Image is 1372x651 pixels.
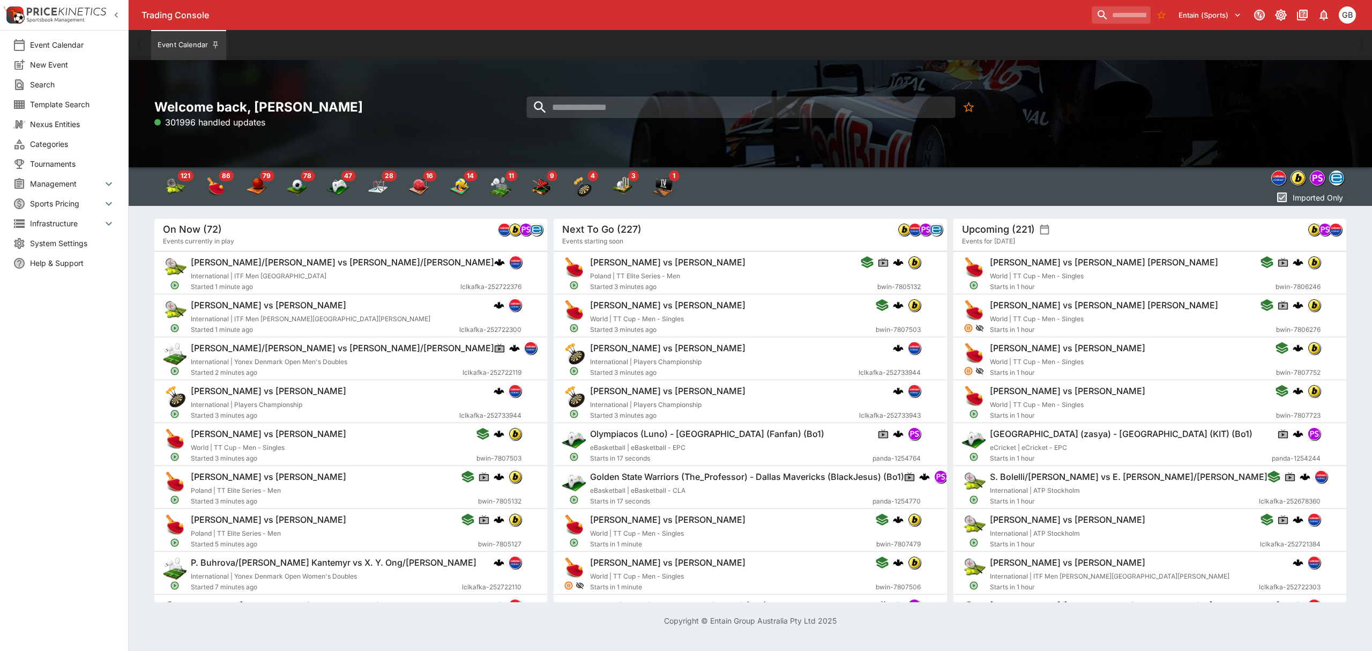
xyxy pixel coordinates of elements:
img: logo-cerberus.svg [893,428,904,439]
h6: [PERSON_NAME] vs [PERSON_NAME] [590,514,745,526]
span: System Settings [30,238,115,249]
img: lclkafka.png [1308,557,1320,568]
button: Gareth Brown [1336,3,1359,27]
img: bwin.png [1308,342,1320,354]
h6: [PERSON_NAME] vs [PERSON_NAME] [PERSON_NAME] [990,300,1218,311]
h6: N. Hurkacz/[PERSON_NAME] vs F. Dell'Edera/R. Kikawada [191,600,428,611]
span: 14 [464,171,477,181]
img: betradar.png [930,224,942,235]
span: Events currently in play [163,236,234,247]
img: badminton.png [163,556,187,580]
div: cerberus [893,386,904,396]
span: lclkafka-252733944 [859,367,921,378]
img: lclkafka.png [1308,514,1320,526]
img: bwin.png [1308,224,1320,235]
img: table_tennis [205,176,226,197]
div: Badminton [490,176,511,197]
div: bwin [1308,342,1321,354]
div: cerberus [494,300,504,310]
span: panda-1254764 [873,453,921,464]
img: tennis.png [163,256,187,279]
h5: On Now (72) [163,223,222,235]
img: tv_specials [653,176,674,197]
span: Starts in 1 hour [990,324,1276,335]
img: tennis.png [163,299,187,322]
span: Management [30,178,102,189]
span: International | Yonex Denmark Open Men's Doubles [191,358,347,366]
span: 1 [669,171,680,181]
span: International | ITF Men [PERSON_NAME][GEOGRAPHIC_DATA][PERSON_NAME] [191,315,430,323]
div: Event type filters [154,167,684,206]
span: International | ITF Men [GEOGRAPHIC_DATA] [191,272,326,280]
div: Esports [327,176,348,197]
img: tennis.png [962,513,986,537]
div: lclkafka [509,256,522,269]
span: Search [30,79,115,90]
img: lclkafka.png [509,299,521,311]
span: Event Calendar [30,39,115,50]
span: Started 1 minute ago [191,324,459,335]
div: lclkafka [908,342,921,354]
img: logo-cerberus.svg [893,386,904,396]
svg: Open [570,323,579,333]
div: Snooker [531,176,552,197]
span: 47 [341,171,355,181]
div: lclkafka [908,223,921,236]
span: Help & Support [30,257,115,269]
img: logo-cerberus.svg [893,343,904,353]
img: darts.png [562,384,586,408]
img: pandascore.png [935,471,946,483]
div: Table Tennis [205,176,226,197]
div: cerberus [893,257,904,268]
img: logo-cerberus.svg [1293,300,1303,310]
span: Events for [DATE] [962,236,1015,247]
p: Imported Only [1293,192,1343,203]
img: betradar.png [1330,171,1344,185]
svg: Hidden [975,367,983,375]
h6: [PERSON_NAME]/[PERSON_NAME] vs [PERSON_NAME]/[PERSON_NAME] [191,343,494,354]
button: Imported Only [1272,189,1346,206]
h6: Golden State Warriors (The_Professor) - Dallas Mavericks (BlackJesus) (Bo1) [590,471,904,483]
img: lclkafka.png [908,385,920,397]
svg: Open [170,323,180,333]
div: bwin [1291,171,1306,186]
img: tennis.png [163,599,187,623]
div: cerberus [494,386,504,396]
img: pandascore.png [908,600,920,611]
h6: [PERSON_NAME] vs [PERSON_NAME] [590,257,745,268]
img: logo-cerberus.svg [1300,471,1310,482]
img: table_tennis.png [962,299,986,322]
img: table_tennis.png [962,342,986,365]
div: cerberus [509,343,520,353]
span: Started 2 minutes ago [191,367,463,378]
span: lclkafka-252722300 [459,324,521,335]
span: bwin-7805132 [478,496,521,507]
h6: [PERSON_NAME] vs [PERSON_NAME] [191,514,346,526]
img: soccer [286,176,308,197]
div: Ice Hockey [368,176,389,197]
div: lclkafka [509,299,521,312]
div: pandascore [519,223,532,236]
span: lclkafka-252722303 [1259,582,1321,593]
img: lclkafka.png [1308,600,1320,611]
span: World | TT Cup - Men - Singles [590,315,684,323]
img: logo-cerberus.svg [494,386,504,396]
span: World | TT Cup - Men - Singles [990,315,1084,323]
svg: Open [570,366,579,376]
img: table_tennis.png [562,556,586,580]
img: lclkafka.png [909,224,921,235]
div: pandascore [1318,223,1331,236]
input: search [526,97,955,118]
h5: Next To Go (227) [562,223,642,235]
div: Gareth Brown [1339,6,1356,24]
img: pandascore.png [908,428,920,440]
div: lclkafka [509,384,521,397]
span: International | Players Championship [191,401,302,409]
div: bwin [908,299,921,312]
img: lclkafka.png [1272,171,1286,185]
span: 78 [300,171,315,181]
img: logo-cerberus.svg [494,557,504,568]
img: darts.png [163,384,187,408]
h5: Upcoming (221) [962,223,1035,235]
div: pandascore [1310,171,1325,186]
